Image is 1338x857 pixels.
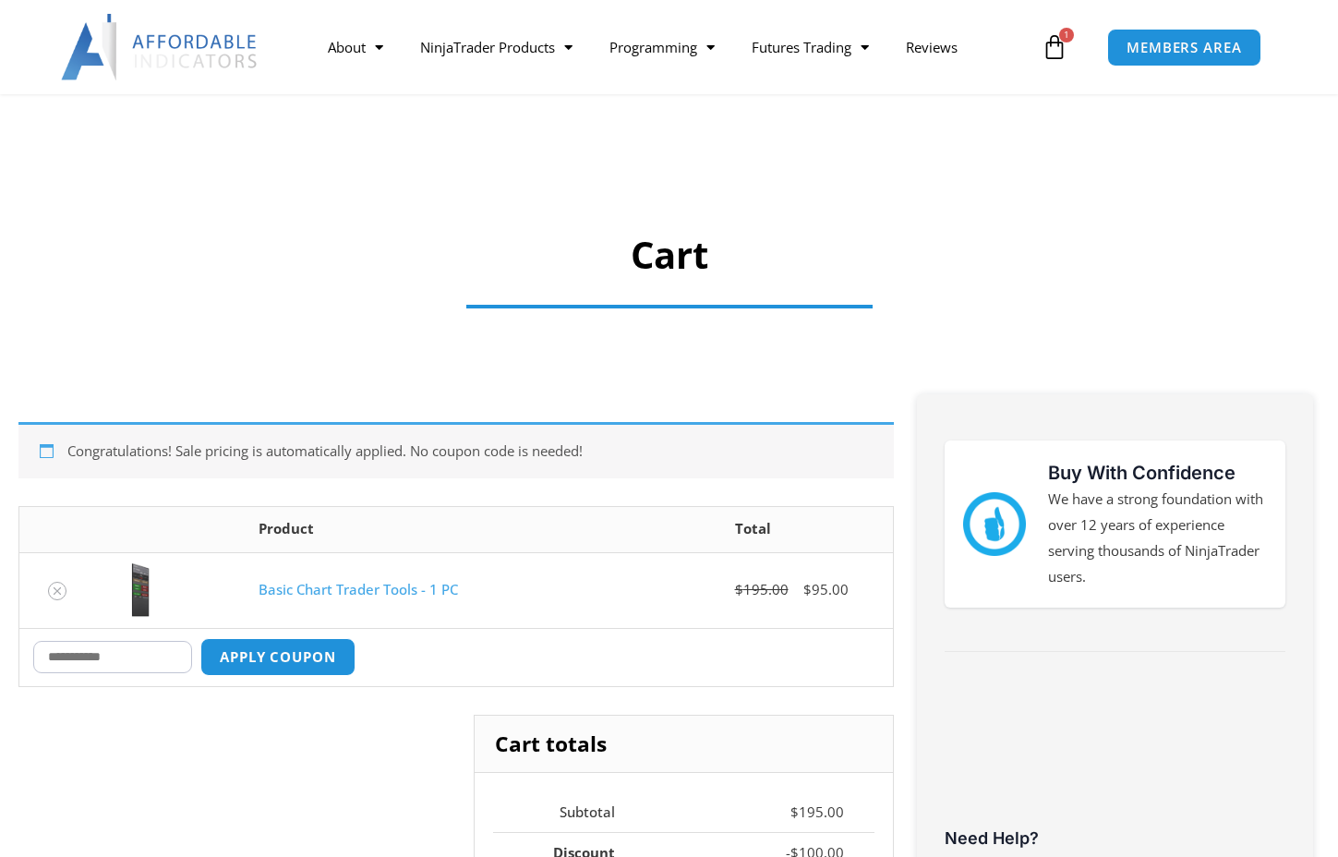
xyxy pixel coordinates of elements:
h3: Buy With Confidence [1048,459,1267,487]
iframe: Customer reviews powered by Trustpilot [945,684,1286,823]
a: Programming [591,26,733,68]
a: Remove Basic Chart Trader Tools - 1 PC from cart [48,582,66,600]
h2: Cart totals [475,716,893,773]
a: NinjaTrader Products [402,26,591,68]
span: $ [735,580,743,598]
div: Congratulations! Sale pricing is automatically applied. No coupon code is needed! [18,422,894,478]
a: Basic Chart Trader Tools - 1 PC [259,580,458,598]
nav: Menu [309,26,1037,68]
a: About [309,26,402,68]
bdi: 95.00 [803,580,849,598]
bdi: 195.00 [735,580,789,598]
img: LogoAI | Affordable Indicators – NinjaTrader [61,14,259,80]
th: Product [245,507,614,552]
a: 1 [1014,20,1095,74]
span: $ [803,580,812,598]
bdi: 195.00 [790,803,844,821]
p: We have a strong foundation with over 12 years of experience serving thousands of NinjaTrader users. [1048,487,1267,589]
a: Reviews [887,26,976,68]
button: Apply coupon [200,638,356,676]
img: BasicTools | Affordable Indicators – NinjaTrader [108,562,173,618]
span: 1 [1059,28,1074,42]
span: $ [790,803,799,821]
a: Futures Trading [733,26,887,68]
th: Total [613,507,892,552]
span: MEMBERS AREA [1127,41,1242,54]
img: mark thumbs good 43913 | Affordable Indicators – NinjaTrader [963,492,1027,556]
h3: Need Help? [945,827,1286,849]
a: MEMBERS AREA [1107,29,1261,66]
h1: Cart [57,229,1281,281]
th: Subtotal [493,791,645,832]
